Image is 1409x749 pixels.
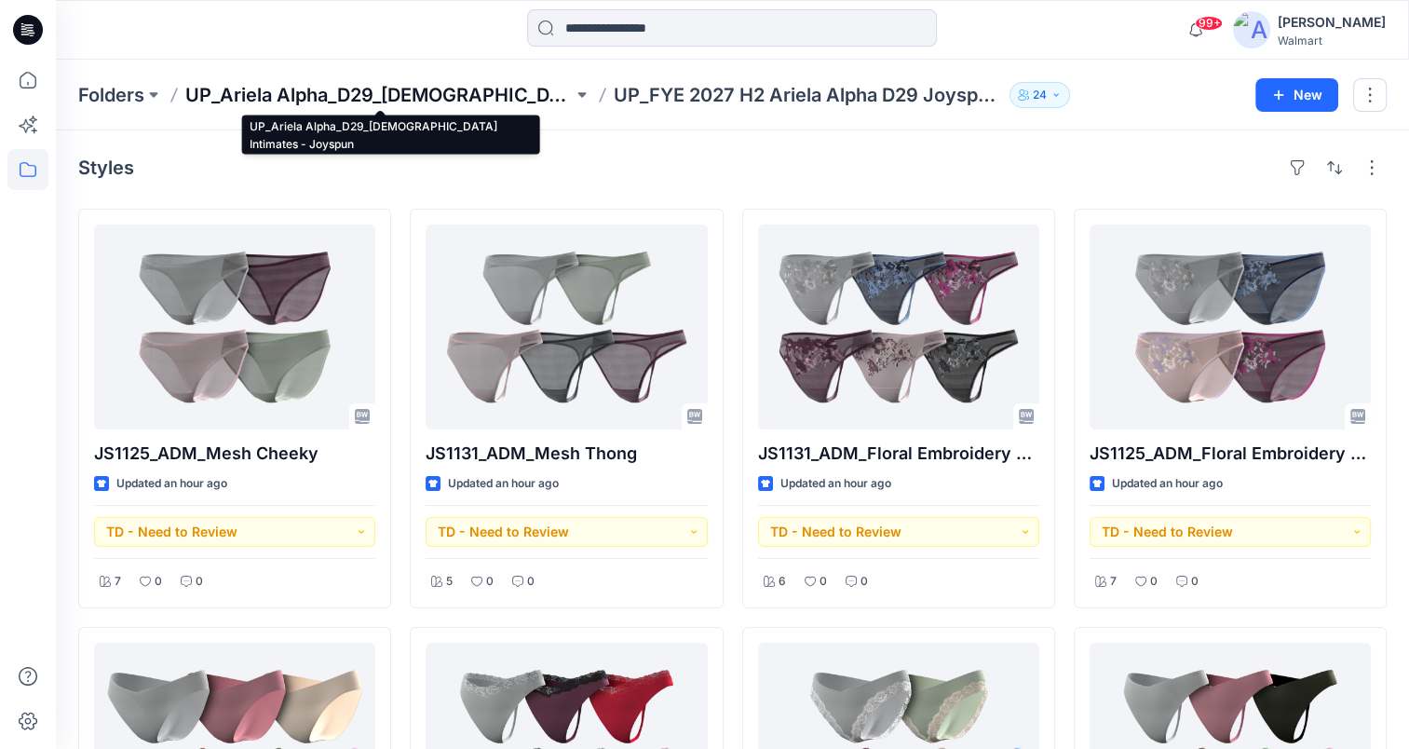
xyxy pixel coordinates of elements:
p: 0 [1150,572,1158,592]
p: JS1125_ADM_Mesh Cheeky [94,441,375,467]
button: 24 [1009,82,1070,108]
a: JS1125_ADM_Floral Embroidery Cheeky [1090,225,1371,429]
a: JS1131_ADM_Mesh Thong [426,225,707,429]
div: [PERSON_NAME] [1278,11,1386,34]
p: Updated an hour ago [1112,474,1223,494]
p: JS1131_ADM_Mesh Thong [426,441,707,467]
p: 24 [1033,85,1047,105]
p: 0 [196,572,203,592]
a: JS1125_ADM_Mesh Cheeky [94,225,375,429]
p: Updated an hour ago [116,474,227,494]
p: Updated an hour ago [780,474,891,494]
a: Folders [78,82,144,108]
p: Updated an hour ago [448,474,559,494]
span: 99+ [1195,16,1223,31]
p: JS1125_ADM_Floral Embroidery Cheeky [1090,441,1371,467]
p: JS1131_ADM_Floral Embroidery Thong [758,441,1039,467]
img: avatar [1233,11,1270,48]
p: 6 [779,572,786,592]
p: 0 [527,572,535,592]
p: 7 [115,572,121,592]
p: UP_FYE 2027 H2 Ariela Alpha D29 Joyspun Panties [614,82,1001,108]
p: 0 [860,572,868,592]
h4: Styles [78,157,134,179]
p: 5 [446,572,453,592]
p: 0 [1191,572,1199,592]
p: 0 [486,572,494,592]
p: 0 [820,572,827,592]
a: JS1131_ADM_Floral Embroidery Thong [758,225,1039,429]
a: UP_Ariela Alpha_D29_[DEMOGRAPHIC_DATA] Intimates - Joyspun [185,82,573,108]
button: New [1255,78,1338,112]
p: 7 [1110,572,1117,592]
div: Walmart [1278,34,1386,48]
p: 0 [155,572,162,592]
